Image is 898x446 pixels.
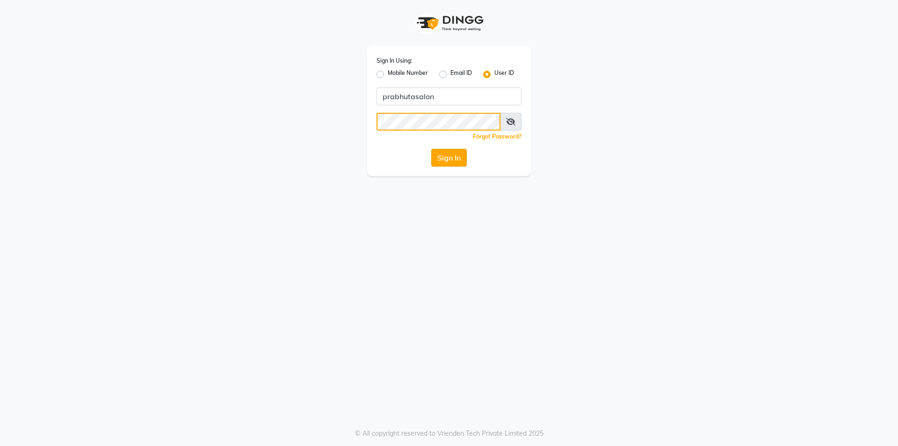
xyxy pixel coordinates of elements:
input: Username [377,88,521,105]
a: Forgot Password? [473,133,521,140]
label: Mobile Number [388,69,428,80]
label: Sign In Using: [377,57,412,65]
label: User ID [494,69,514,80]
button: Sign In [431,149,467,167]
img: logo1.svg [412,9,486,37]
input: Username [377,113,500,131]
label: Email ID [450,69,472,80]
